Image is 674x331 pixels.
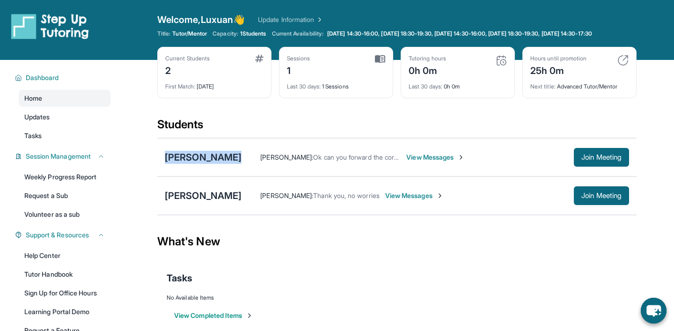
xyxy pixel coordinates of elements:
[409,77,507,90] div: 0h 0m
[240,30,266,37] span: 1 Students
[22,230,105,240] button: Support & Resources
[260,153,313,161] span: [PERSON_NAME] :
[157,221,637,262] div: What's New
[165,189,242,202] div: [PERSON_NAME]
[581,193,622,199] span: Join Meeting
[26,152,91,161] span: Session Management
[260,191,313,199] span: [PERSON_NAME] :
[165,83,195,90] span: First Match :
[157,30,170,37] span: Title:
[165,62,210,77] div: 2
[496,55,507,66] img: card
[157,13,245,26] span: Welcome, Luxuan 👋
[19,187,110,204] a: Request a Sub
[26,73,59,82] span: Dashboard
[272,30,323,37] span: Current Availability:
[574,148,629,167] button: Join Meeting
[19,266,110,283] a: Tutor Handbook
[24,112,50,122] span: Updates
[287,83,321,90] span: Last 30 days :
[22,73,105,82] button: Dashboard
[24,131,42,140] span: Tasks
[530,83,556,90] span: Next title :
[617,55,629,66] img: card
[530,77,629,90] div: Advanced Tutor/Mentor
[19,247,110,264] a: Help Center
[167,294,627,302] div: No Available Items
[436,192,444,199] img: Chevron-Right
[19,303,110,320] a: Learning Portal Demo
[530,62,586,77] div: 25h 0m
[313,191,379,199] span: Thank you, no worries
[212,30,238,37] span: Capacity:
[409,55,446,62] div: Tutoring hours
[287,55,310,62] div: Sessions
[172,30,207,37] span: Tutor/Mentor
[313,153,542,161] span: Ok can you forward the correspondence to a coordinator to find another tutor
[406,153,465,162] span: View Messages
[165,55,210,62] div: Current Students
[19,169,110,185] a: Weekly Progress Report
[19,109,110,125] a: Updates
[327,30,592,37] span: [DATE] 14:30-16:00, [DATE] 18:30-19:30, [DATE] 14:30-16:00, [DATE] 18:30-19:30, [DATE] 14:30-17:30
[26,230,89,240] span: Support & Resources
[314,15,323,24] img: Chevron Right
[409,83,442,90] span: Last 30 days :
[409,62,446,77] div: 0h 0m
[325,30,594,37] a: [DATE] 14:30-16:00, [DATE] 18:30-19:30, [DATE] 14:30-16:00, [DATE] 18:30-19:30, [DATE] 14:30-17:30
[457,154,465,161] img: Chevron-Right
[19,127,110,144] a: Tasks
[258,15,323,24] a: Update Information
[385,191,444,200] span: View Messages
[641,298,667,324] button: chat-button
[574,186,629,205] button: Join Meeting
[22,152,105,161] button: Session Management
[24,94,42,103] span: Home
[157,117,637,138] div: Students
[375,55,385,63] img: card
[11,13,89,39] img: logo
[165,151,242,164] div: [PERSON_NAME]
[581,154,622,160] span: Join Meeting
[165,77,264,90] div: [DATE]
[287,62,310,77] div: 1
[530,55,586,62] div: Hours until promotion
[19,206,110,223] a: Volunteer as a sub
[287,77,385,90] div: 1 Sessions
[255,55,264,62] img: card
[167,272,192,285] span: Tasks
[19,90,110,107] a: Home
[19,285,110,302] a: Sign Up for Office Hours
[174,311,253,320] button: View Completed Items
